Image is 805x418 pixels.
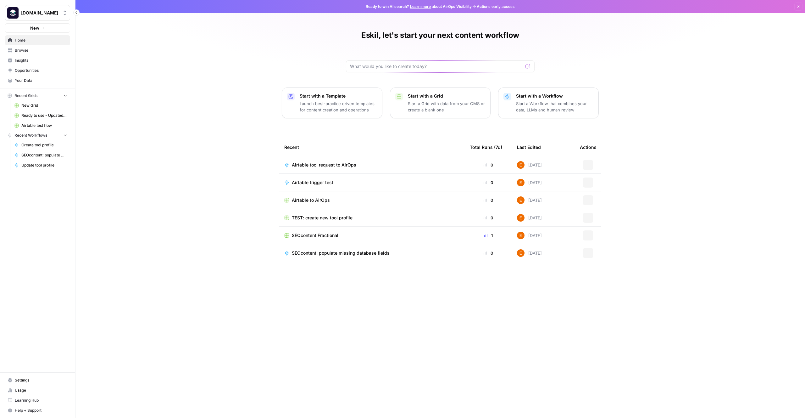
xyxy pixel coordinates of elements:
[12,140,70,150] a: Create tool profile
[7,7,19,19] img: Platformengineering.org Logo
[5,385,70,395] a: Usage
[470,162,507,168] div: 0
[12,150,70,160] a: SEOcontent: populate missing database fields
[517,214,525,222] img: 7yh4f7yqoxsoswhh0om4cccohj23
[350,63,523,70] input: What would you like to create today?
[517,249,542,257] div: [DATE]
[517,138,541,156] div: Last Edited
[21,103,67,108] span: New Grid
[12,160,70,170] a: Update tool profile
[21,113,67,118] span: Ready to use - Updated an existing tool profile in Webflow
[292,215,353,221] span: TEST: create new tool profile
[5,91,70,100] button: Recent Grids
[470,197,507,203] div: 0
[366,4,472,9] span: Ready to win AI search? about AirOps Visibility
[21,123,67,128] span: Airtable test flow
[517,161,542,169] div: [DATE]
[5,55,70,65] a: Insights
[5,375,70,385] a: Settings
[12,121,70,131] a: Airtable test flow
[292,179,333,186] span: Airtable trigger test
[517,179,525,186] img: 7yh4f7yqoxsoswhh0om4cccohj23
[517,249,525,257] img: 7yh4f7yqoxsoswhh0om4cccohj23
[470,138,502,156] div: Total Runs (7d)
[292,197,330,203] span: Airtable to AirOps
[15,37,67,43] span: Home
[5,45,70,55] a: Browse
[5,35,70,45] a: Home
[5,23,70,33] button: New
[477,4,515,9] span: Actions early access
[390,88,491,118] button: Start with a GridStart a Grid with data from your CMS or create a blank one
[15,387,67,393] span: Usage
[14,133,47,138] span: Recent Workflows
[292,250,390,256] span: SEOcontent: populate missing database fields
[21,142,67,148] span: Create tool profile
[5,395,70,405] a: Learning Hub
[5,65,70,76] a: Opportunities
[517,179,542,186] div: [DATE]
[517,196,525,204] img: 7yh4f7yqoxsoswhh0om4cccohj23
[292,232,338,239] span: SEOcontent Fractional
[517,196,542,204] div: [DATE]
[517,232,525,239] img: 7yh4f7yqoxsoswhh0om4cccohj23
[5,76,70,86] a: Your Data
[470,215,507,221] div: 0
[15,48,67,53] span: Browse
[300,93,377,99] p: Start with a Template
[517,214,542,222] div: [DATE]
[21,162,67,168] span: Update tool profile
[12,110,70,121] a: Ready to use - Updated an existing tool profile in Webflow
[282,88,382,118] button: Start with a TemplateLaunch best-practice driven templates for content creation and operations
[408,93,485,99] p: Start with a Grid
[470,179,507,186] div: 0
[5,405,70,415] button: Help + Support
[15,58,67,63] span: Insights
[517,232,542,239] div: [DATE]
[410,4,431,9] a: Learn more
[470,232,507,239] div: 1
[292,162,356,168] span: Airtable tool request to AirOps
[15,398,67,403] span: Learning Hub
[5,131,70,140] button: Recent Workflows
[580,138,597,156] div: Actions
[517,161,525,169] img: 7yh4f7yqoxsoswhh0om4cccohj23
[361,30,519,40] h1: Eskil, let's start your next content workflow
[21,152,67,158] span: SEOcontent: populate missing database fields
[284,197,460,203] a: Airtable to AirOps
[15,408,67,413] span: Help + Support
[284,215,460,221] a: TEST: create new tool profile
[284,179,460,186] a: Airtable trigger test
[284,138,460,156] div: Recent
[300,100,377,113] p: Launch best-practice driven templates for content creation and operations
[284,250,460,256] a: SEOcontent: populate missing database fields
[498,88,599,118] button: Start with a WorkflowStart a Workflow that combines your data, LLMs and human review
[15,68,67,73] span: Opportunities
[12,100,70,110] a: New Grid
[15,78,67,83] span: Your Data
[21,10,59,16] span: [DOMAIN_NAME]
[30,25,39,31] span: New
[470,250,507,256] div: 0
[5,5,70,21] button: Workspace: Platformengineering.org
[284,232,460,239] a: SEOcontent Fractional
[516,93,593,99] p: Start with a Workflow
[15,377,67,383] span: Settings
[14,93,37,99] span: Recent Grids
[408,100,485,113] p: Start a Grid with data from your CMS or create a blank one
[284,162,460,168] a: Airtable tool request to AirOps
[516,100,593,113] p: Start a Workflow that combines your data, LLMs and human review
